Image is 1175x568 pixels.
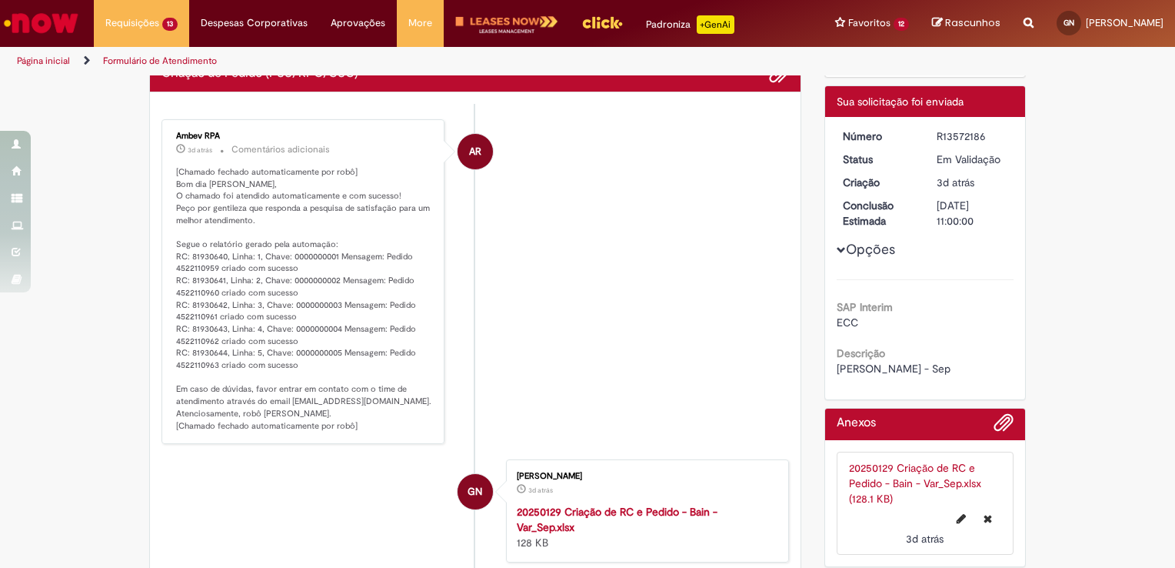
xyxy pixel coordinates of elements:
p: [Chamado fechado automaticamente por robô] Bom dia [PERSON_NAME], O chamado foi atendido automati... [176,166,432,432]
time: 26/09/2025 18:13:42 [906,532,944,546]
span: [PERSON_NAME] - Sep [837,362,950,376]
span: More [408,15,432,31]
div: Em Validação [937,152,1008,167]
span: 3d atrás [188,145,212,155]
span: 3d atrás [906,532,944,546]
span: [PERSON_NAME] [1086,16,1163,29]
img: ServiceNow [2,8,81,38]
dt: Status [831,152,926,167]
b: SAP Interim [837,300,893,314]
div: Giovanna Ferreira Nicolini [458,474,493,510]
div: [PERSON_NAME] [517,472,773,481]
dt: Número [831,129,926,144]
span: Rascunhos [945,15,1000,30]
time: 26/09/2025 18:13:42 [528,486,553,495]
span: 3d atrás [937,175,974,189]
b: Descrição [837,346,885,360]
a: Formulário de Atendimento [103,55,217,67]
div: R13572186 [937,129,1008,144]
img: logo-leases-transp-branco.png [455,15,558,35]
ul: Trilhas de página [12,47,772,75]
button: Adicionar anexos [769,64,789,84]
div: 26/09/2025 18:13:46 [937,175,1008,190]
small: Comentários adicionais [231,143,330,156]
span: 12 [894,18,909,31]
button: Editar nome de arquivo 20250129 Criação de RC e Pedido - Bain - Var_Sep.xlsx [947,506,975,531]
span: Favoritos [848,15,890,31]
a: 20250129 Criação de RC e Pedido - Bain - Var_Sep.xlsx (128.1 KB) [849,461,981,506]
div: 128 KB [517,504,773,550]
time: 26/09/2025 18:13:46 [937,175,974,189]
img: click_logo_yellow_360x200.png [581,11,623,34]
span: GN [468,473,482,510]
div: Padroniza [646,15,734,34]
dt: Criação [831,175,926,190]
span: 13 [162,18,178,31]
h2: Criação de Pedido (PSS/RPO/CSC) Histórico de tíquete [161,67,358,81]
span: Despesas Corporativas [201,15,308,31]
span: Sua solicitação foi enviada [837,95,964,109]
div: Ambev RPA [176,132,432,141]
div: [DATE] 11:00:00 [937,198,1008,229]
span: GN [1063,18,1074,28]
span: ECC [837,316,858,329]
a: Página inicial [17,55,70,67]
a: 20250129 Criação de RC e Pedido - Bain - Var_Sep.xlsx [517,505,717,534]
span: Requisições [105,15,159,31]
span: AR [469,133,481,170]
span: Aprovações [331,15,385,31]
dt: Conclusão Estimada [831,198,926,229]
button: Adicionar anexos [994,413,1014,440]
h2: Anexos [837,416,876,430]
div: Ambev RPA [458,134,493,169]
a: Rascunhos [932,16,1000,31]
span: 3d atrás [528,486,553,495]
time: 27/09/2025 01:31:32 [188,145,212,155]
button: Excluir 20250129 Criação de RC e Pedido - Bain - Var_Sep.xlsx [974,506,1001,531]
p: +GenAi [697,15,734,34]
